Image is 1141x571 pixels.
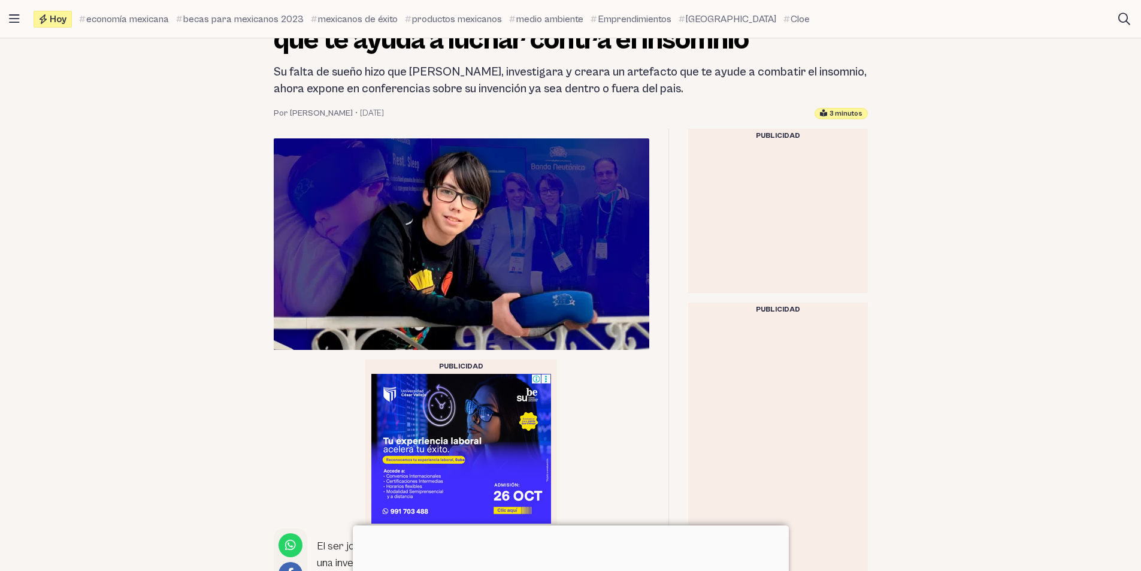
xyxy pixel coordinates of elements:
span: Cloe [791,12,810,26]
h2: Su falta de sueño hizo que [PERSON_NAME], investigara y creara un artefacto que te ayude a combat... [274,64,868,98]
iframe: Advertisement [688,143,868,293]
a: productos mexicanos [405,12,502,26]
a: [GEOGRAPHIC_DATA] [679,12,776,26]
div: Publicidad [688,303,868,317]
a: Emprendimientos [591,12,671,26]
div: Tiempo estimado de lectura: 3 minutos [815,108,868,119]
div: Publicidad [365,359,557,374]
span: economía mexicana [86,12,169,26]
a: becas para mexicanos 2023 [176,12,304,26]
a: economía mexicana [79,12,169,26]
div: Publicidad [688,129,868,143]
span: • [355,107,358,119]
span: mexicanos de éxito [318,12,398,26]
span: Hoy [50,14,66,24]
a: Por [PERSON_NAME] [274,107,353,119]
span: becas para mexicanos 2023 [183,12,304,26]
span: [GEOGRAPHIC_DATA] [686,12,776,26]
a: medio ambiente [509,12,583,26]
span: Emprendimientos [598,12,671,26]
img: banda neutónica [274,138,649,350]
time: 31 octubre, 2023 10:22 [360,107,384,119]
span: medio ambiente [516,12,583,26]
iframe: Advertisement [371,374,551,524]
span: productos mexicanos [412,12,502,26]
a: mexicanos de éxito [311,12,398,26]
a: Cloe [783,12,810,26]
